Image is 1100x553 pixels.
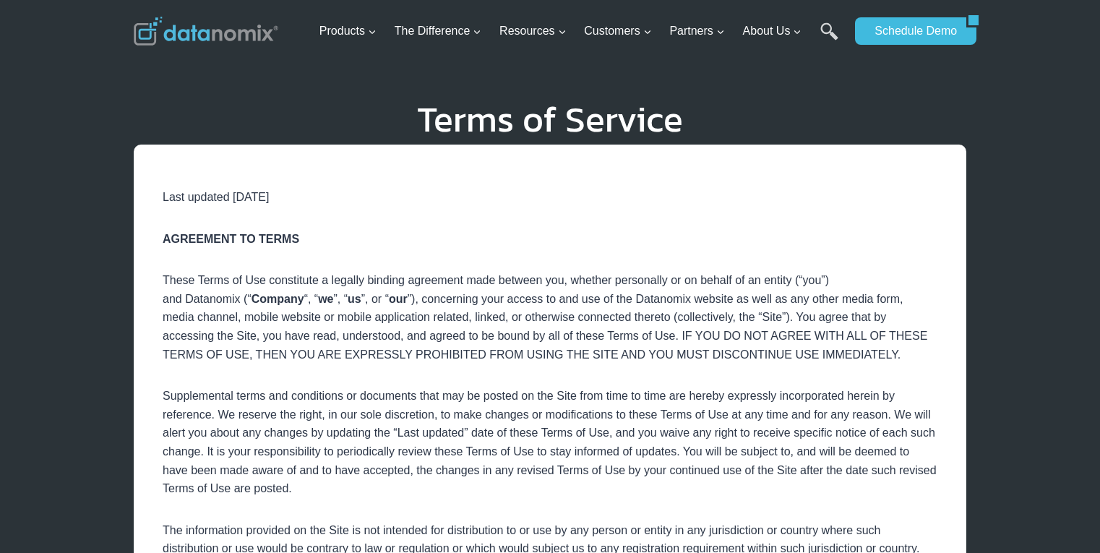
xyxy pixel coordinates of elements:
[820,22,838,55] a: Search
[395,22,482,40] span: The Difference
[669,22,724,40] span: Partners
[134,17,278,46] img: Datanomix
[499,22,566,40] span: Resources
[163,188,937,207] p: Last updated [DATE]
[314,8,848,55] nav: Primary Navigation
[163,233,299,245] strong: AGREEMENT TO TERMS
[252,293,304,305] strong: Company
[389,293,408,305] strong: our
[348,293,361,305] strong: us
[134,101,966,137] h1: Terms of Service
[163,271,937,364] p: These Terms of Use constitute a legally binding agreement made between you, whether personally or...
[855,17,966,45] a: Schedule Demo
[584,22,651,40] span: Customers
[163,387,937,498] p: Supplemental terms and conditions or documents that may be posted on the Site from time to time a...
[743,22,802,40] span: About Us
[318,293,333,305] strong: we
[319,22,377,40] span: Products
